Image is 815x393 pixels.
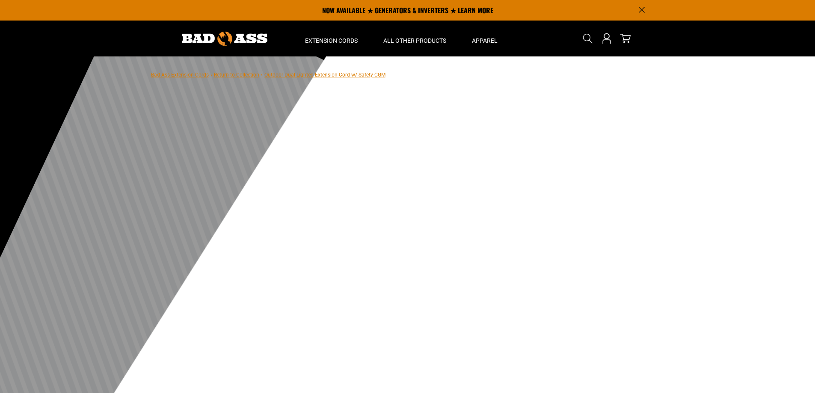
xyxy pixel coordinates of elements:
[383,37,446,44] span: All Other Products
[459,21,510,56] summary: Apparel
[151,69,385,80] nav: breadcrumbs
[261,72,263,78] span: ›
[214,72,259,78] a: Return to Collection
[581,32,595,45] summary: Search
[182,32,267,46] img: Bad Ass Extension Cords
[210,72,212,78] span: ›
[264,72,385,78] span: Outdoor Dual Lighted Extension Cord w/ Safety CGM
[370,21,459,56] summary: All Other Products
[151,72,209,78] a: Bad Ass Extension Cords
[305,37,358,44] span: Extension Cords
[472,37,498,44] span: Apparel
[292,21,370,56] summary: Extension Cords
